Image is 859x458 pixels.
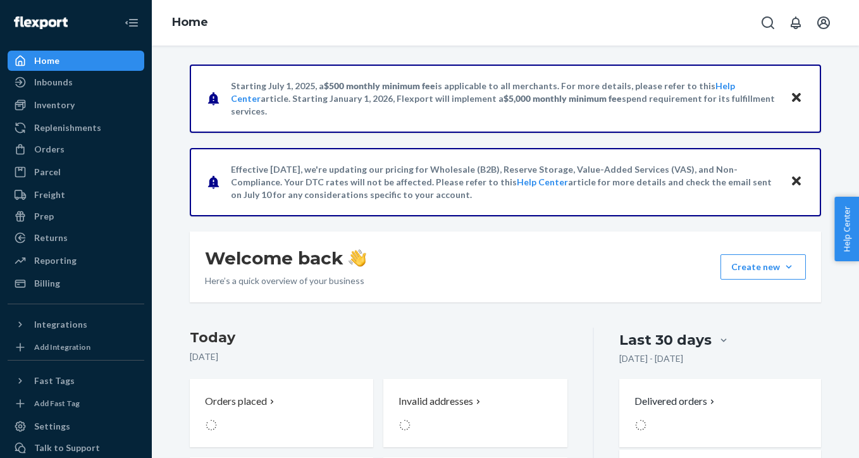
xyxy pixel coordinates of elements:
div: Last 30 days [619,330,712,350]
button: Open account menu [811,10,836,35]
div: Integrations [34,318,87,331]
div: Billing [34,277,60,290]
div: Home [34,54,59,67]
div: Freight [34,189,65,201]
p: Invalid addresses [399,394,473,409]
div: Parcel [34,166,61,178]
a: Reporting [8,251,144,271]
p: [DATE] [190,350,567,363]
a: Replenishments [8,118,144,138]
button: Create new [720,254,806,280]
button: Delivered orders [634,394,717,409]
button: Close [788,173,805,191]
span: $5,000 monthly minimum fee [504,93,622,104]
div: Prep [34,210,54,223]
a: Billing [8,273,144,294]
div: Orders [34,143,65,156]
h1: Welcome back [205,247,366,269]
a: Add Integration [8,340,144,355]
button: Open Search Box [755,10,781,35]
button: Orders placed [190,379,373,447]
div: Returns [34,232,68,244]
a: Inbounds [8,72,144,92]
button: Fast Tags [8,371,144,391]
p: Orders placed [205,394,267,409]
p: [DATE] - [DATE] [619,352,683,365]
button: Invalid addresses [383,379,567,447]
div: Replenishments [34,121,101,134]
div: Add Fast Tag [34,398,80,409]
a: Settings [8,416,144,436]
button: Close [788,89,805,108]
div: Add Integration [34,342,90,352]
a: Home [172,15,208,29]
div: Fast Tags [34,374,75,387]
a: Returns [8,228,144,248]
div: Talk to Support [34,442,100,454]
a: Help Center [517,176,568,187]
a: Home [8,51,144,71]
a: Parcel [8,162,144,182]
img: hand-wave emoji [349,249,366,267]
button: Close Navigation [119,10,144,35]
button: Open notifications [783,10,808,35]
a: Inventory [8,95,144,115]
a: Orders [8,139,144,159]
a: Freight [8,185,144,205]
img: Flexport logo [14,16,68,29]
button: Integrations [8,314,144,335]
span: $500 monthly minimum fee [324,80,435,91]
h3: Today [190,328,567,348]
a: Talk to Support [8,438,144,458]
div: Settings [34,420,70,433]
a: Add Fast Tag [8,396,144,411]
p: Effective [DATE], we're updating our pricing for Wholesale (B2B), Reserve Storage, Value-Added Se... [231,163,778,201]
p: Here’s a quick overview of your business [205,275,366,287]
button: Help Center [834,197,859,261]
div: Inventory [34,99,75,111]
div: Reporting [34,254,77,267]
p: Starting July 1, 2025, a is applicable to all merchants. For more details, please refer to this a... [231,80,778,118]
a: Prep [8,206,144,226]
div: Inbounds [34,76,73,89]
ol: breadcrumbs [162,4,218,41]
